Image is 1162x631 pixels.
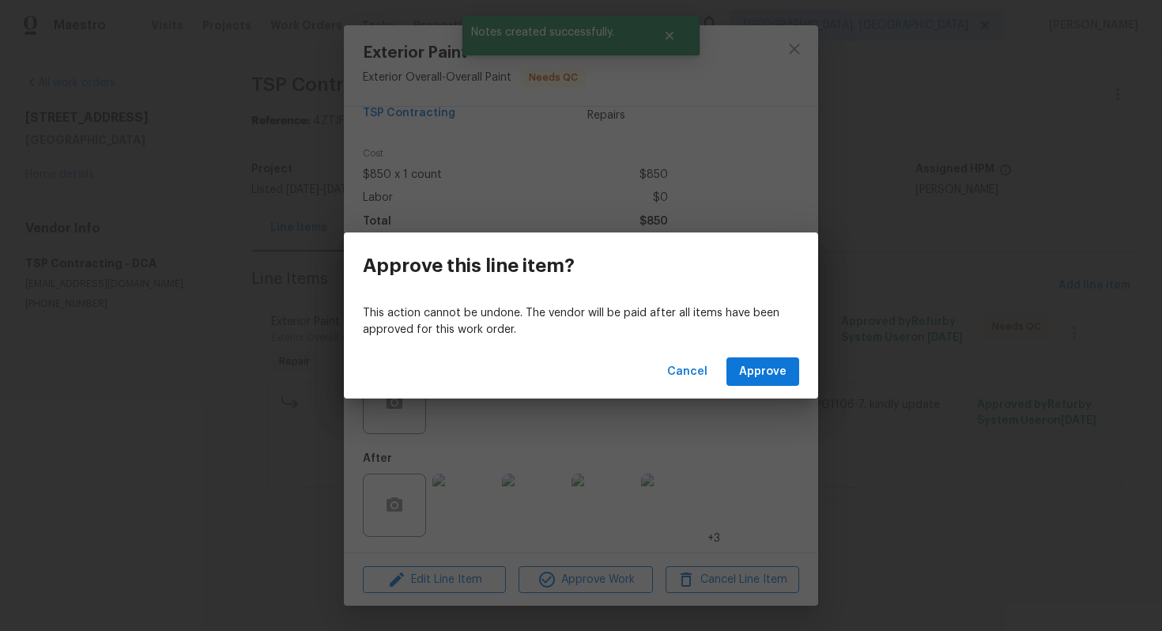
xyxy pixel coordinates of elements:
h3: Approve this line item? [363,255,575,277]
p: This action cannot be undone. The vendor will be paid after all items have been approved for this... [363,305,799,338]
span: Cancel [667,362,707,382]
button: Approve [726,357,799,387]
span: Approve [739,362,787,382]
button: Cancel [661,357,714,387]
